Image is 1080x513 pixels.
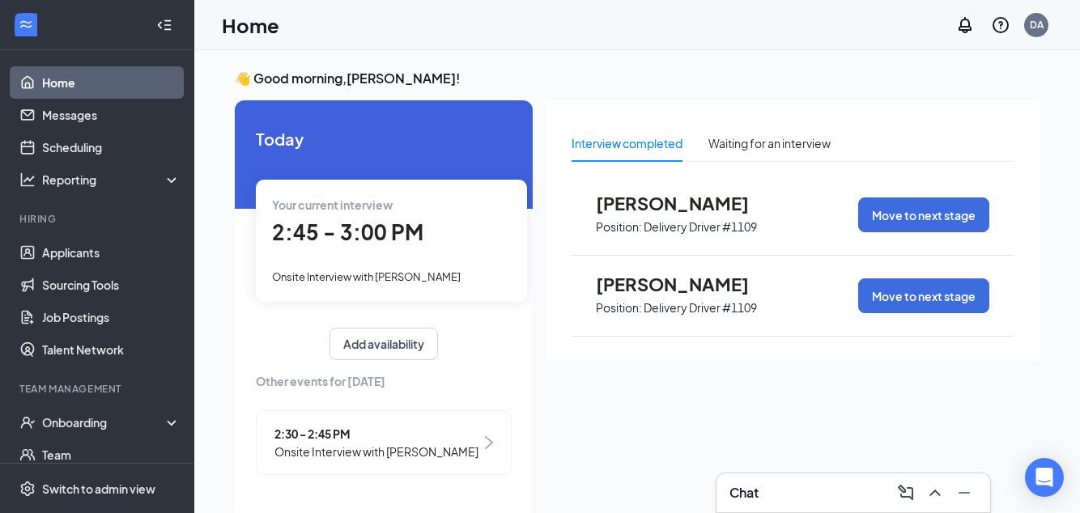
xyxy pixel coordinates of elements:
svg: Notifications [955,15,975,35]
button: Add availability [330,328,438,360]
a: Team [42,439,181,471]
div: Hiring [19,212,177,226]
p: Position: [596,219,642,235]
h1: Home [222,11,279,39]
div: Waiting for an interview [708,134,831,152]
h3: Chat [729,484,759,502]
span: Your current interview [272,197,393,212]
span: Today [256,126,512,151]
a: Talent Network [42,333,181,366]
button: Move to next stage [858,197,989,232]
h3: 👋 Good morning, [PERSON_NAME] ! [235,70,1040,87]
svg: UserCheck [19,414,36,430]
svg: QuestionInfo [991,15,1010,35]
p: Delivery Driver #1109 [644,300,757,316]
div: Open Intercom Messenger [1025,458,1064,497]
svg: Analysis [19,172,36,188]
a: Applicants [42,236,181,269]
svg: ComposeMessage [896,483,916,502]
div: Onboarding [42,414,167,430]
a: Home [42,66,181,99]
div: Interview completed [572,134,682,152]
span: 2:45 - 3:00 PM [272,218,423,245]
span: 2:30 - 2:45 PM [274,425,478,443]
a: Sourcing Tools [42,269,181,301]
span: [PERSON_NAME] [596,273,774,295]
div: Reporting [42,172,181,188]
button: ChevronUp [922,480,948,506]
svg: WorkstreamLogo [18,16,34,32]
a: Scheduling [42,131,181,163]
span: [PERSON_NAME] [596,193,774,214]
div: Switch to admin view [42,481,155,497]
p: Position: [596,300,642,316]
svg: Minimize [955,483,974,502]
button: ComposeMessage [893,480,919,506]
a: Messages [42,99,181,131]
svg: Settings [19,481,36,497]
div: Team Management [19,382,177,396]
span: Onsite Interview with [PERSON_NAME] [272,270,461,283]
svg: Collapse [156,17,172,33]
a: Job Postings [42,301,181,333]
div: DA [1030,18,1044,32]
span: Onsite Interview with [PERSON_NAME] [274,443,478,460]
p: Delivery Driver #1109 [644,219,757,235]
button: Minimize [951,480,977,506]
button: Move to next stage [858,278,989,313]
span: Other events for [DATE] [256,372,512,390]
svg: ChevronUp [925,483,945,502]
